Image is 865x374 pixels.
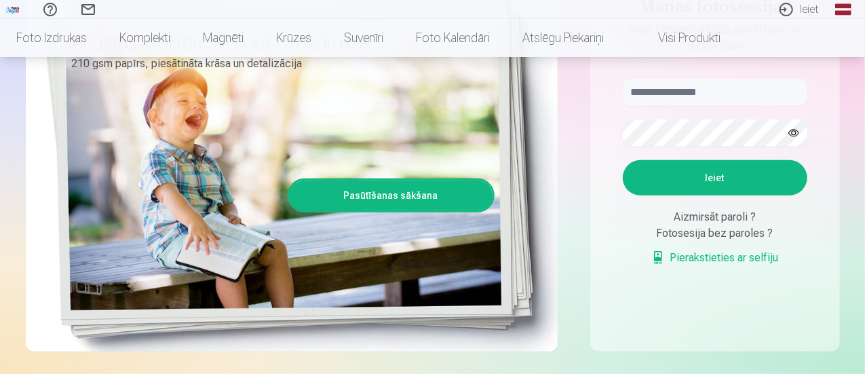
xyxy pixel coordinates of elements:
[651,250,779,266] a: Pierakstieties ar selfiju
[620,19,737,57] a: Visi produkti
[103,19,187,57] a: Komplekti
[623,209,807,225] div: Aizmirsāt paroli ?
[506,19,620,57] a: Atslēgu piekariņi
[623,225,807,242] div: Fotosesija bez paroles ?
[72,54,484,73] p: 210 gsm papīrs, piesātināta krāsa un detalizācija
[623,160,807,195] button: Ieiet
[328,19,400,57] a: Suvenīri
[290,181,493,210] a: Pasūtīšanas sākšana
[260,19,328,57] a: Krūzes
[400,19,506,57] a: Foto kalendāri
[187,19,260,57] a: Magnēti
[5,5,20,14] img: /fa1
